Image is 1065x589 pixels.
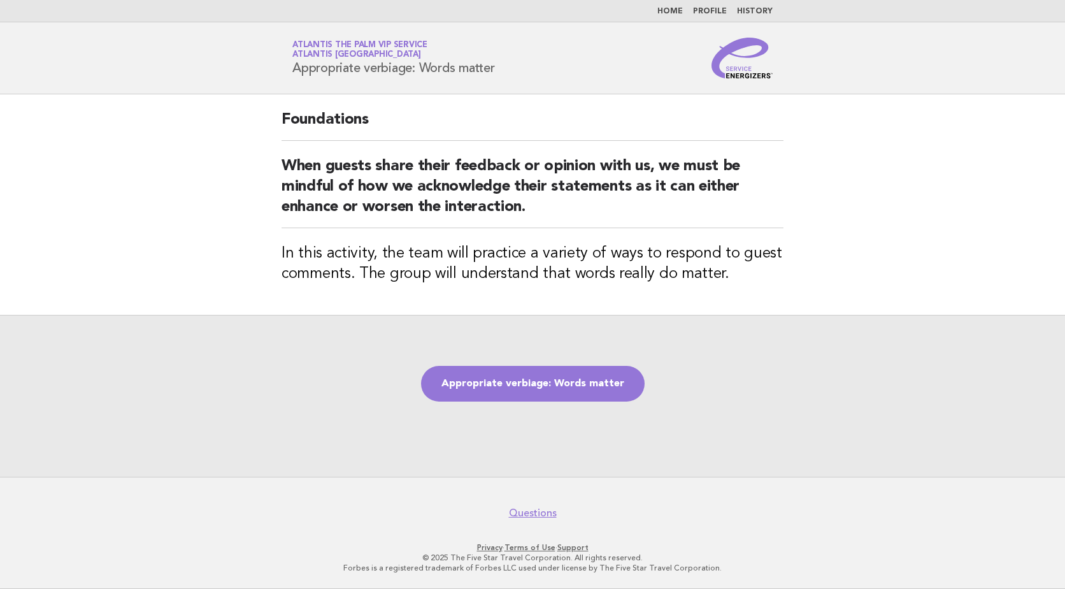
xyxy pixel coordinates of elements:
p: © 2025 The Five Star Travel Corporation. All rights reserved. [143,553,922,563]
span: Atlantis [GEOGRAPHIC_DATA] [292,51,421,59]
p: Forbes is a registered trademark of Forbes LLC used under license by The Five Star Travel Corpora... [143,563,922,573]
a: Home [657,8,683,15]
a: Support [557,543,589,552]
a: Atlantis The Palm VIP ServiceAtlantis [GEOGRAPHIC_DATA] [292,41,427,59]
img: Service Energizers [711,38,773,78]
a: History [737,8,773,15]
a: Appropriate verbiage: Words matter [421,366,645,402]
p: · · [143,542,922,553]
a: Terms of Use [504,543,555,552]
h1: Appropriate verbiage: Words matter [292,41,495,75]
h2: When guests share their feedback or opinion with us, we must be mindful of how we acknowledge the... [282,156,783,228]
h3: In this activity, the team will practice a variety of ways to respond to guest comments. The grou... [282,244,783,284]
h2: Foundations [282,110,783,141]
a: Privacy [477,543,503,552]
a: Profile [693,8,727,15]
a: Questions [509,507,557,520]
